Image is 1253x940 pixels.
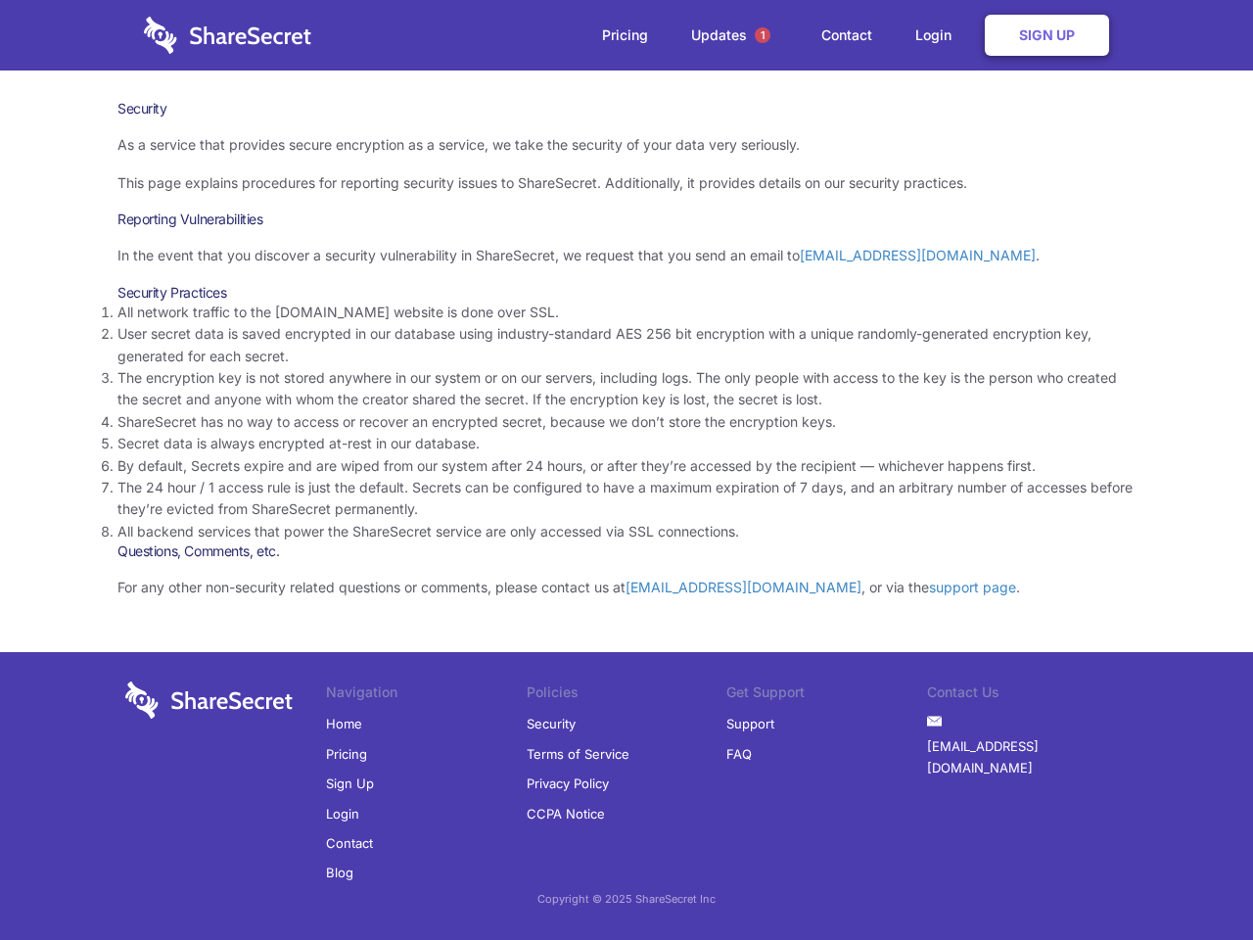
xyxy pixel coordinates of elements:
[626,579,861,595] a: [EMAIL_ADDRESS][DOMAIN_NAME]
[927,731,1128,783] a: [EMAIL_ADDRESS][DOMAIN_NAME]
[144,17,311,54] img: logo-wordmark-white-trans-d4663122ce5f474addd5e946df7df03e33cb6a1c49d2221995e7729f52c070b2.svg
[125,681,293,719] img: logo-wordmark-white-trans-d4663122ce5f474addd5e946df7df03e33cb6a1c49d2221995e7729f52c070b2.svg
[929,579,1016,595] a: support page
[117,521,1136,542] li: All backend services that power the ShareSecret service are only accessed via SSL connections.
[326,828,373,858] a: Contact
[117,323,1136,367] li: User secret data is saved encrypted in our database using industry-standard AES 256 bit encryptio...
[117,245,1136,266] p: In the event that you discover a security vulnerability in ShareSecret, we request that you send ...
[117,367,1136,411] li: The encryption key is not stored anywhere in our system or on our servers, including logs. The on...
[726,739,752,769] a: FAQ
[527,769,609,798] a: Privacy Policy
[326,709,362,738] a: Home
[726,681,927,709] li: Get Support
[117,172,1136,194] p: This page explains procedures for reporting security issues to ShareSecret. Additionally, it prov...
[326,858,353,887] a: Blog
[582,5,668,66] a: Pricing
[326,739,367,769] a: Pricing
[117,211,1136,228] h3: Reporting Vulnerabilities
[326,799,359,828] a: Login
[117,542,1136,560] h3: Questions, Comments, etc.
[117,477,1136,521] li: The 24 hour / 1 access rule is just the default. Secrets can be configured to have a maximum expi...
[527,739,629,769] a: Terms of Service
[117,134,1136,156] p: As a service that provides secure encryption as a service, we take the security of your data very...
[117,455,1136,477] li: By default, Secrets expire and are wiped from our system after 24 hours, or after they’re accesse...
[985,15,1109,56] a: Sign Up
[117,411,1136,433] li: ShareSecret has no way to access or recover an encrypted secret, because we don’t store the encry...
[802,5,892,66] a: Contact
[117,284,1136,302] h3: Security Practices
[527,681,727,709] li: Policies
[117,433,1136,454] li: Secret data is always encrypted at-rest in our database.
[117,302,1136,323] li: All network traffic to the [DOMAIN_NAME] website is done over SSL.
[527,799,605,828] a: CCPA Notice
[117,577,1136,598] p: For any other non-security related questions or comments, please contact us at , or via the .
[800,247,1036,263] a: [EMAIL_ADDRESS][DOMAIN_NAME]
[527,709,576,738] a: Security
[326,681,527,709] li: Navigation
[755,27,770,43] span: 1
[927,681,1128,709] li: Contact Us
[726,709,774,738] a: Support
[326,769,374,798] a: Sign Up
[896,5,981,66] a: Login
[117,100,1136,117] h1: Security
